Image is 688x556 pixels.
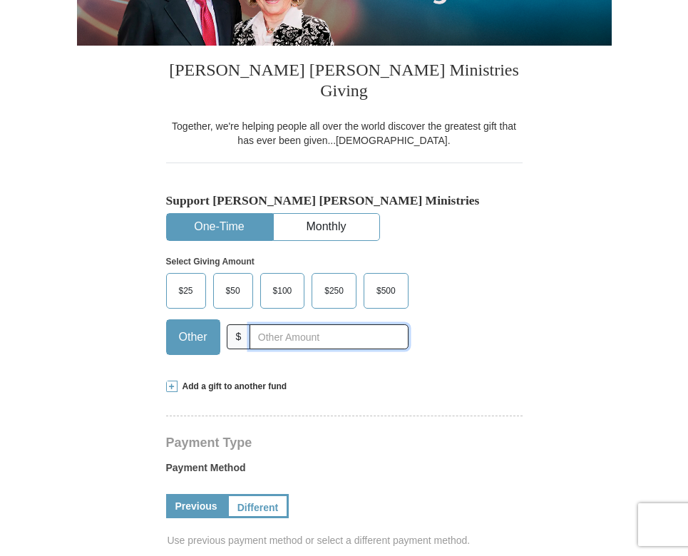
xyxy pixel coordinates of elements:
h3: [PERSON_NAME] [PERSON_NAME] Ministries Giving [166,46,523,119]
span: $250 [317,280,351,302]
a: Different [227,494,289,518]
button: Monthly [274,214,379,240]
button: One-Time [167,214,272,240]
strong: Select Giving Amount [166,257,255,267]
span: $100 [266,280,299,302]
span: $25 [172,280,200,302]
span: $50 [219,280,247,302]
span: Add a gift to another fund [178,381,287,393]
div: Together, we're helping people all over the world discover the greatest gift that has ever been g... [166,119,523,148]
input: Other Amount [250,324,408,349]
a: Previous [166,494,227,518]
h4: Payment Type [166,437,523,448]
span: $ [227,324,251,349]
span: Use previous payment method or select a different payment method. [168,533,524,547]
span: $500 [369,280,403,302]
span: Other [172,326,215,348]
h5: Support [PERSON_NAME] [PERSON_NAME] Ministries [166,193,523,208]
label: Payment Method [166,460,523,482]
